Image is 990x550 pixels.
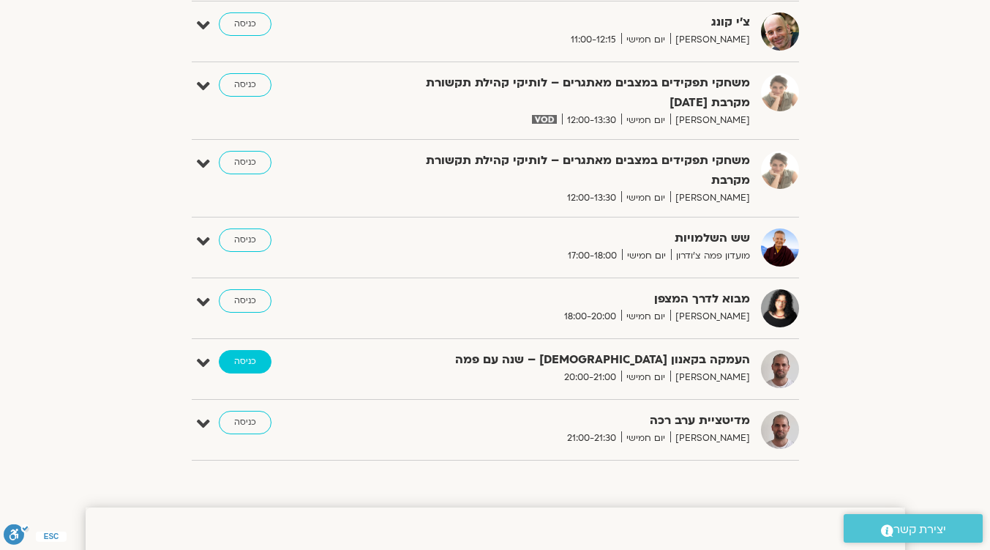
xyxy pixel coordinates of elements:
span: 12:00-13:30 [562,190,621,206]
strong: צ'י קונג [391,12,750,32]
span: [PERSON_NAME] [670,113,750,128]
span: יום חמישי [621,190,670,206]
img: vodicon [532,115,556,124]
span: יום חמישי [621,370,670,385]
span: יום חמישי [621,113,670,128]
span: 12:00-13:30 [562,113,621,128]
strong: העמקה בקאנון [DEMOGRAPHIC_DATA] – שנה עם פמה [391,350,750,370]
a: כניסה [219,289,271,313]
span: יום חמישי [622,248,671,264]
span: 21:00-21:30 [562,431,621,446]
span: מועדון פמה צ'ודרון [671,248,750,264]
span: [PERSON_NAME] [670,190,750,206]
span: יצירת קשר [893,520,946,540]
strong: משחקי תפקידים במצבים מאתגרים – לותיקי קהילת תקשורת מקרבת [391,151,750,190]
span: יום חמישי [621,431,670,446]
a: כניסה [219,151,271,174]
a: כניסה [219,73,271,97]
strong: משחקי תפקידים במצבים מאתגרים – לותיקי קהילת תקשורת מקרבת [DATE] [391,73,750,113]
span: יום חמישי [621,32,670,48]
strong: מבוא לדרך המצפן [391,289,750,309]
span: 20:00-21:00 [559,370,621,385]
span: [PERSON_NAME] [670,309,750,324]
span: [PERSON_NAME] [670,431,750,446]
strong: מדיטציית ערב רכה [391,411,750,431]
span: [PERSON_NAME] [670,370,750,385]
strong: שש השלמויות [391,228,750,248]
span: 18:00-20:00 [559,309,621,324]
span: [PERSON_NAME] [670,32,750,48]
span: 11:00-12:15 [566,32,621,48]
a: כניסה [219,12,271,36]
a: כניסה [219,411,271,434]
span: יום חמישי [621,309,670,324]
a: יצירת קשר [844,514,983,543]
a: כניסה [219,228,271,252]
span: 17:00-18:00 [563,248,622,264]
a: כניסה [219,350,271,374]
